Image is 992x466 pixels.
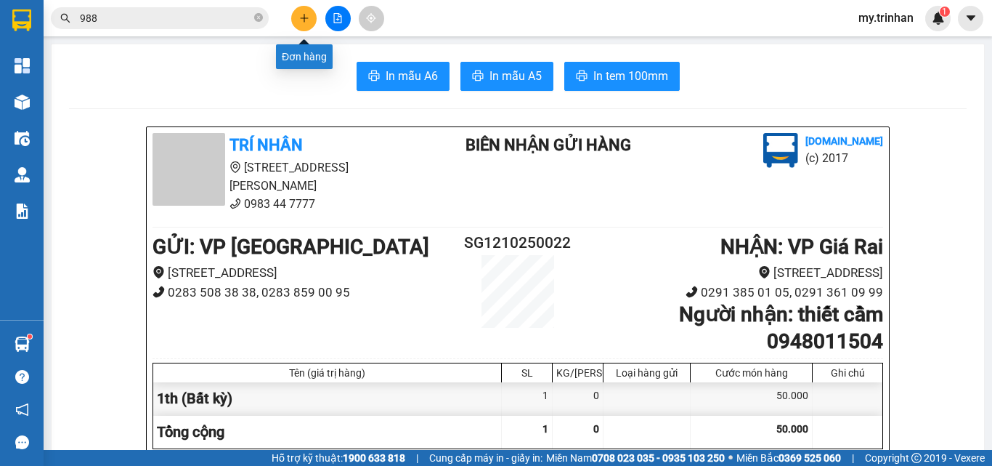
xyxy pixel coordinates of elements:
span: close-circle [254,12,263,25]
img: dashboard-icon [15,58,30,73]
span: 0 [593,423,599,435]
sup: 1 [940,7,950,17]
button: aim [359,6,384,31]
span: Tổng cộng [157,423,224,441]
span: environment [153,266,165,278]
button: plus [291,6,317,31]
img: icon-new-feature [932,12,945,25]
li: [STREET_ADDRESS] [153,263,457,283]
button: caret-down [958,6,983,31]
span: In mẫu A6 [386,67,438,85]
div: Cước món hàng [694,367,808,379]
span: Cung cấp máy in - giấy in: [429,450,542,466]
span: | [852,450,854,466]
b: [DOMAIN_NAME] [805,135,883,147]
button: printerIn tem 100mm [564,62,680,91]
li: 0291 385 01 05, 0291 361 09 99 [579,283,883,302]
span: ⚪️ [728,455,733,461]
strong: 0708 023 035 - 0935 103 250 [592,452,725,464]
span: 1 [942,7,947,17]
span: Hỗ trợ kỹ thuật: [272,450,405,466]
span: aim [366,13,376,23]
span: printer [472,70,484,84]
div: KG/[PERSON_NAME] [556,367,599,379]
div: Ghi chú [816,367,879,379]
span: search [60,13,70,23]
span: plus [299,13,309,23]
button: printerIn mẫu A6 [357,62,450,91]
b: GỬI : VP [GEOGRAPHIC_DATA] [153,235,429,259]
span: printer [576,70,588,84]
div: Đơn hàng [276,44,333,69]
span: file-add [333,13,343,23]
span: question-circle [15,370,29,384]
span: environment [229,161,241,173]
img: warehouse-icon [15,131,30,146]
span: In mẫu A5 [489,67,542,85]
img: logo-vxr [12,9,31,31]
span: In tem 100mm [593,67,668,85]
li: (c) 2017 [805,149,883,167]
div: SL [505,367,548,379]
b: Người nhận : thiết cầm 0948011504 [679,302,883,353]
span: environment [758,266,771,278]
h2: SG1210250022 [457,231,579,255]
sup: 1 [28,334,32,339]
span: my.trinhan [847,9,925,27]
span: phone [153,286,165,298]
b: BIÊN NHẬN GỬI HÀNG [465,136,631,154]
button: file-add [325,6,351,31]
span: notification [15,403,29,417]
img: warehouse-icon [15,95,30,110]
img: warehouse-icon [15,337,30,352]
span: | [416,450,418,466]
img: solution-icon [15,204,30,219]
img: logo.jpg [763,133,798,168]
strong: 1900 633 818 [343,452,405,464]
input: Tìm tên, số ĐT hoặc mã đơn [80,10,251,26]
b: NHẬN : VP Giá Rai [720,235,883,259]
li: 0983 44 7777 [153,195,423,213]
div: 0 [553,382,603,415]
span: close-circle [254,13,263,22]
div: Tên (giá trị hàng) [157,367,497,379]
li: 0283 508 38 38, 0283 859 00 95 [153,283,457,302]
strong: 0369 525 060 [778,452,841,464]
img: warehouse-icon [15,167,30,182]
span: phone [686,286,698,298]
span: phone [229,198,241,209]
div: 1th (Bất kỳ) [153,382,502,415]
span: copyright [911,453,922,463]
div: 50.000 [691,382,813,415]
span: 1 [542,423,548,435]
li: [STREET_ADDRESS][PERSON_NAME] [153,158,423,195]
span: 50.000 [776,423,808,435]
b: TRÍ NHÂN [229,136,303,154]
span: caret-down [964,12,977,25]
button: printerIn mẫu A5 [460,62,553,91]
span: Miền Bắc [736,450,841,466]
div: 1 [502,382,553,415]
span: message [15,435,29,449]
span: printer [368,70,380,84]
div: Loại hàng gửi [607,367,686,379]
li: [STREET_ADDRESS] [579,263,883,283]
span: Miền Nam [546,450,725,466]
